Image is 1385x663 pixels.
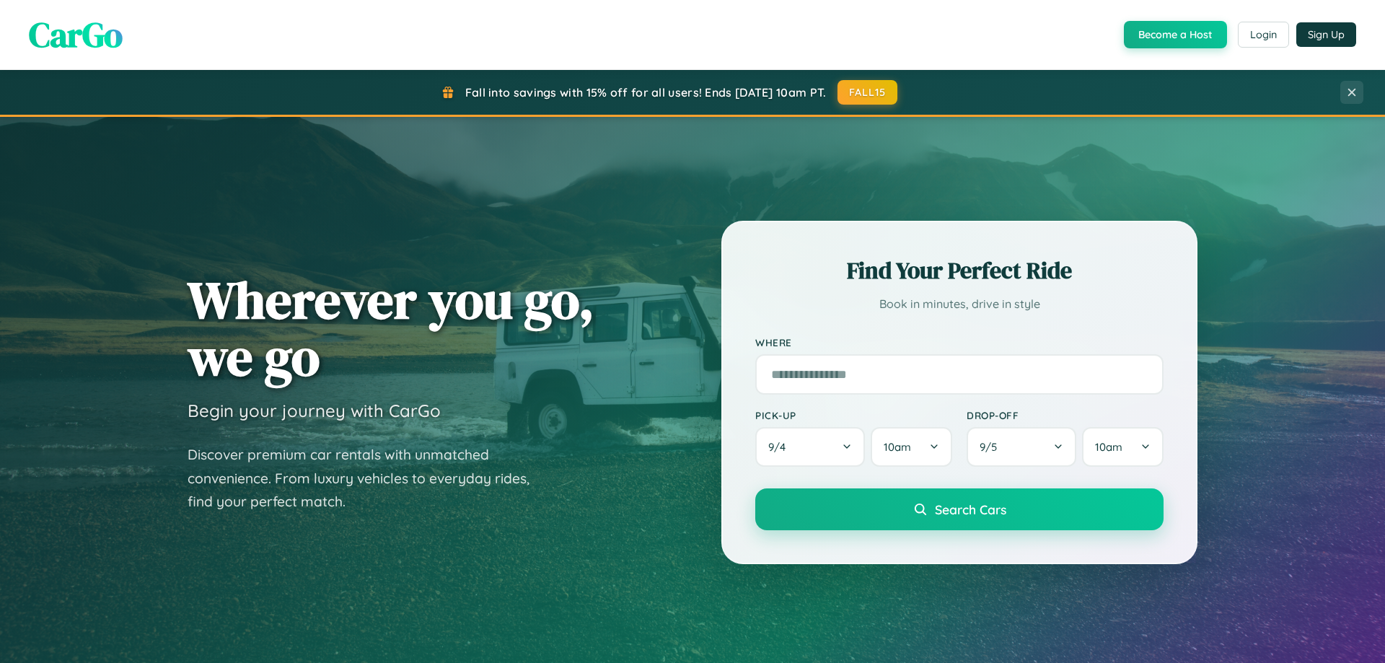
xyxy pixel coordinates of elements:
[188,271,594,385] h1: Wherever you go, we go
[465,85,827,100] span: Fall into savings with 15% off for all users! Ends [DATE] 10am PT.
[967,427,1076,467] button: 9/5
[935,501,1006,517] span: Search Cars
[967,409,1164,421] label: Drop-off
[29,11,123,58] span: CarGo
[871,427,952,467] button: 10am
[1082,427,1164,467] button: 10am
[884,440,911,454] span: 10am
[1095,440,1122,454] span: 10am
[755,255,1164,286] h2: Find Your Perfect Ride
[188,400,441,421] h3: Begin your journey with CarGo
[755,409,952,421] label: Pick-up
[1296,22,1356,47] button: Sign Up
[755,294,1164,315] p: Book in minutes, drive in style
[755,488,1164,530] button: Search Cars
[755,336,1164,348] label: Where
[837,80,898,105] button: FALL15
[188,443,548,514] p: Discover premium car rentals with unmatched convenience. From luxury vehicles to everyday rides, ...
[1124,21,1227,48] button: Become a Host
[755,427,865,467] button: 9/4
[768,440,793,454] span: 9 / 4
[1238,22,1289,48] button: Login
[980,440,1004,454] span: 9 / 5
